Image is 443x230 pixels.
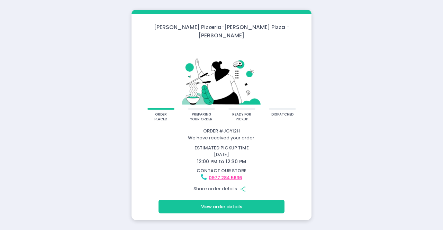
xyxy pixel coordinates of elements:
div: ready for pickup [230,112,253,122]
div: Order # JCYI2H [133,128,310,135]
div: [DATE] [128,145,315,165]
div: [PERSON_NAME] Pizzeria - [PERSON_NAME] Pizza - [PERSON_NAME] [132,23,311,39]
div: contact our store [133,167,310,174]
a: 0977 284 5636 [209,174,242,181]
span: 12:00 PM to 12:30 PM [197,158,246,165]
div: We have received your order. [133,135,310,141]
div: estimated pickup time [133,145,310,151]
button: View order details [159,200,284,213]
div: dispatched [271,112,293,117]
div: preparing your order [190,112,213,122]
div: Share order details [133,182,310,195]
div: order placed [150,112,172,122]
img: talkie [141,44,302,108]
